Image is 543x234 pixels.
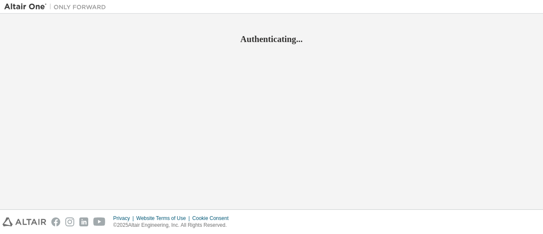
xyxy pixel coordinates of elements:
img: linkedin.svg [79,217,88,226]
div: Website Terms of Use [136,215,192,222]
img: altair_logo.svg [3,217,46,226]
h2: Authenticating... [4,34,539,45]
img: facebook.svg [51,217,60,226]
img: Altair One [4,3,110,11]
div: Cookie Consent [192,215,233,222]
img: youtube.svg [93,217,106,226]
p: © 2025 Altair Engineering, Inc. All Rights Reserved. [113,222,234,229]
div: Privacy [113,215,136,222]
img: instagram.svg [65,217,74,226]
